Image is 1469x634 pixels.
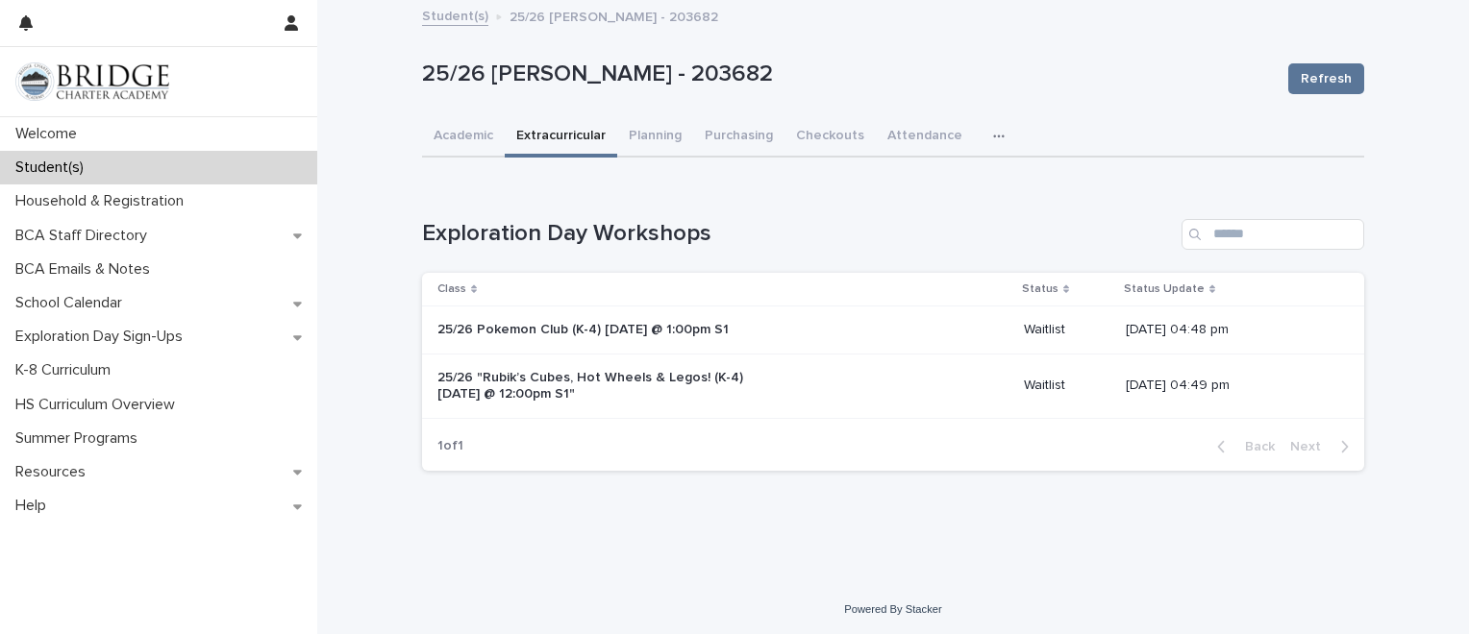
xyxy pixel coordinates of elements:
p: Welcome [8,125,92,143]
p: Household & Registration [8,192,199,210]
button: Next [1282,438,1364,455]
span: Back [1233,440,1275,453]
p: K-8 Curriculum [8,361,126,379]
p: 25/26 [PERSON_NAME] - 203682 [422,61,1273,88]
p: Status [1022,279,1058,300]
tr: 25/26 Pokemon Club (K-4) [DATE] @ 1:00pm S1Waitlist[DATE] 04:48 pm [422,306,1364,354]
input: Search [1182,219,1364,250]
p: 25/26 Pokemon Club (K-4) [DATE] @ 1:00pm S1 [437,322,758,338]
span: Next [1290,440,1332,453]
button: Refresh [1288,63,1364,94]
p: [DATE] 04:49 pm [1126,378,1333,394]
p: Waitlist [1024,378,1110,394]
p: Status Update [1124,279,1205,300]
button: Academic [422,117,505,158]
p: BCA Staff Directory [8,227,162,245]
button: Checkouts [784,117,876,158]
p: BCA Emails & Notes [8,260,165,279]
p: Class [437,279,466,300]
p: 25/26 [PERSON_NAME] - 203682 [510,5,718,26]
h1: Exploration Day Workshops [422,220,1174,248]
p: Student(s) [8,158,99,177]
p: 25/26 "Rubik’s Cubes, Hot Wheels & Legos! (K-4) [DATE] @ 12:00pm S1" [437,370,758,402]
p: [DATE] 04:48 pm [1126,322,1333,338]
p: Resources [8,463,101,481]
p: 1 of 1 [422,423,479,470]
span: Refresh [1301,69,1352,88]
p: Waitlist [1024,322,1110,338]
button: Attendance [876,117,974,158]
button: Planning [617,117,693,158]
p: School Calendar [8,294,137,312]
a: Student(s) [422,4,488,26]
p: Exploration Day Sign-Ups [8,328,198,346]
a: Powered By Stacker [844,603,941,615]
img: V1C1m3IdTEidaUdm9Hs0 [15,62,169,101]
p: Help [8,497,62,515]
button: Extracurricular [505,117,617,158]
p: HS Curriculum Overview [8,396,190,414]
tr: 25/26 "Rubik’s Cubes, Hot Wheels & Legos! (K-4) [DATE] @ 12:00pm S1"Waitlist[DATE] 04:49 pm [422,354,1364,418]
p: Summer Programs [8,429,153,448]
button: Purchasing [693,117,784,158]
button: Back [1202,438,1282,455]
